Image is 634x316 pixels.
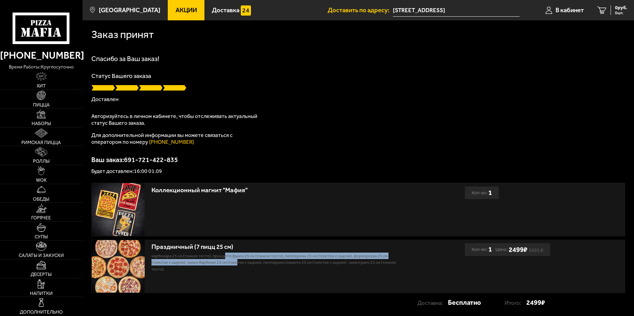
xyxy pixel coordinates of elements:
p: Статус Вашего заказа [91,73,625,79]
s: 3693 ₽ [529,249,543,252]
div: Коллекционный магнит "Мафия" [151,186,401,194]
span: Роллы [33,159,50,164]
p: Для дополнительной информации вы можете связаться с оператором по номеру [91,132,261,145]
div: Праздничный (7 пицц 25 см) [151,243,401,251]
span: Супы [35,235,48,239]
span: Доставить по адресу: [328,7,393,14]
span: Доставка [212,7,239,14]
span: Дополнительно [20,310,63,315]
span: Напитки [30,291,53,296]
h1: Спасибо за Ваш заказ! [91,55,625,62]
span: Салаты и закуски [19,253,64,258]
p: Доставлен [91,97,625,102]
span: Цена: [495,243,507,256]
span: Обеды [33,197,49,202]
img: 15daf4d41897b9f0e9f617042186c801.svg [241,5,251,15]
span: Десерты [31,272,52,277]
span: 0 руб. [615,5,627,10]
b: 2499 ₽ [509,245,527,254]
div: Кол-во: [472,243,492,256]
p: Доставка: [417,297,448,309]
a: [PHONE_NUMBER] [149,139,194,145]
span: 0 шт. [615,11,627,15]
b: 1 [488,243,492,256]
span: Горячее [31,216,51,220]
span: Пицца [33,103,50,107]
h1: Заказ принят [91,29,154,40]
span: В кабинет [556,7,584,14]
p: Итого: [505,297,526,309]
span: Римская пицца [21,140,61,145]
span: Акции [176,7,197,14]
span: WOK [36,178,47,183]
p: Карбонара 25 см (тонкое тесто), Прошутто Фунги 25 см (тонкое тесто), Пепперони 25 см (толстое с с... [151,253,401,272]
input: Ваш адрес доставки [393,4,520,17]
p: Будет доставлен: 16:00 01.09 [91,169,625,174]
p: Авторизуйтесь в личном кабинете, чтобы отслеживать актуальный статус Вашего заказа. [91,113,261,126]
strong: 2499 ₽ [526,296,545,309]
span: Хит [37,84,46,88]
b: 1 [488,186,492,199]
span: Наборы [32,121,51,126]
div: Кол-во: [472,186,492,199]
span: [GEOGRAPHIC_DATA] [99,7,160,14]
strong: Бесплатно [448,296,481,309]
p: Ваш заказ: 691-721-422-835 [91,156,625,163]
